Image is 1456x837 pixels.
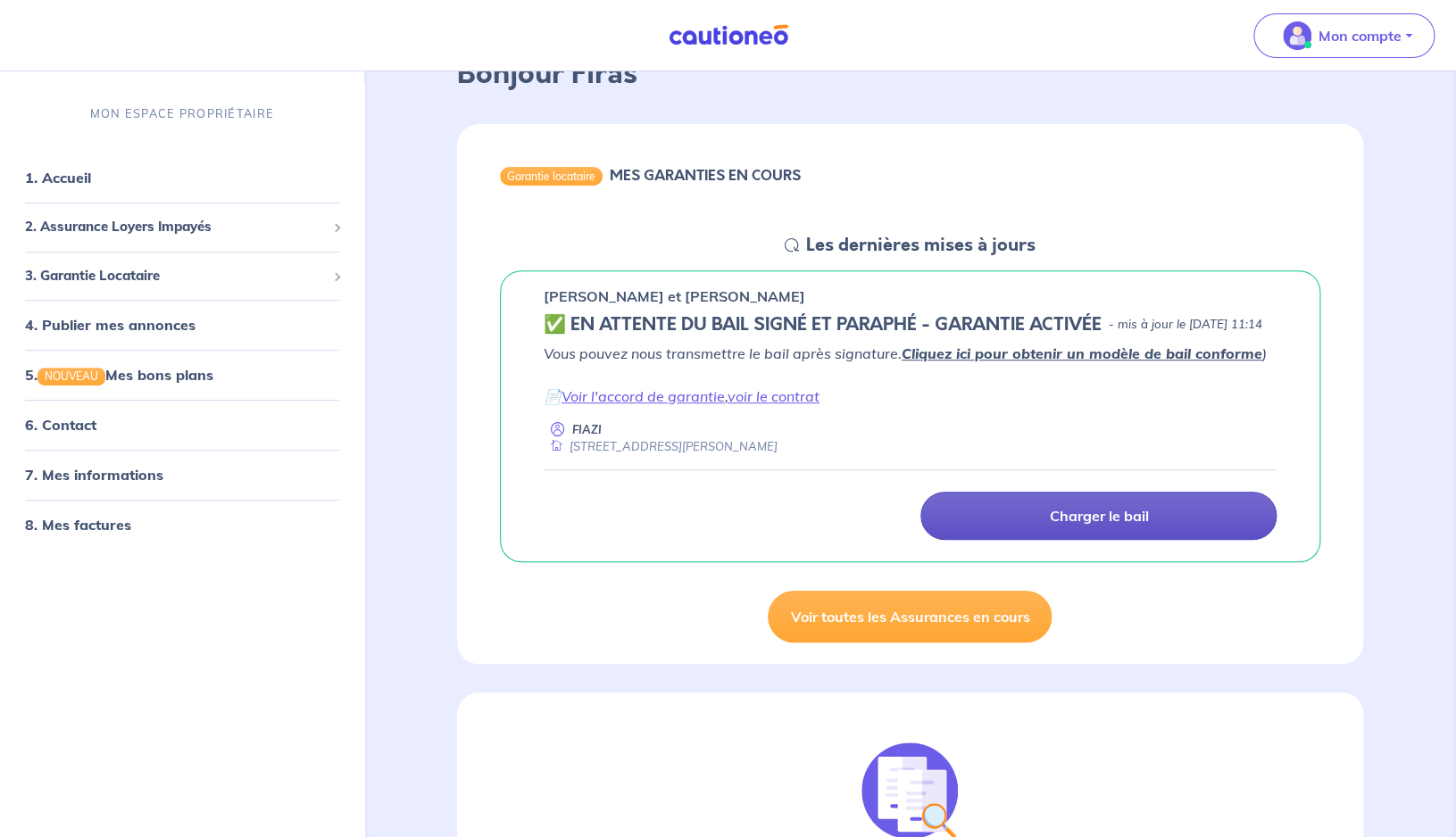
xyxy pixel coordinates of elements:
div: 1. Accueil [7,160,357,195]
p: Mon compte [1319,25,1402,46]
a: 8. Mes factures [25,516,131,534]
a: Voir toutes les Assurances en cours [768,591,1052,642]
div: 3. Garantie Locataire [7,258,357,293]
div: Garantie locataire [500,167,603,185]
p: Bonjour Firas [457,53,1363,95]
div: 6. Contact [7,407,357,443]
a: 1. Accueil [25,169,91,186]
p: Charger le bail [1049,507,1148,525]
button: illu_account_valid_menu.svgMon compte [1253,13,1435,58]
p: [PERSON_NAME] et [PERSON_NAME] [544,286,805,307]
p: - mis à jour le [DATE] 11:14 [1109,316,1262,334]
a: Cliquez ici pour obtenir un modèle de bail conforme [902,344,1262,362]
div: 5.NOUVEAUMes bons plans [7,357,357,393]
h5: ✅️️️ EN ATTENTE DU BAIL SIGNÉ ET PARAPHÉ - GARANTIE ACTIVÉE [544,314,1102,336]
span: 2. Assurance Loyers Impayés [25,217,326,237]
img: Cautioneo [661,24,795,46]
p: MON ESPACE PROPRIÉTAIRE [90,105,274,122]
div: [STREET_ADDRESS][PERSON_NAME] [544,438,778,455]
span: 3. Garantie Locataire [25,265,326,286]
p: FIAZI [572,421,602,438]
a: Charger le bail [920,492,1277,540]
h5: Les dernières mises à jours [806,235,1036,256]
div: 2. Assurance Loyers Impayés [7,210,357,244]
a: Voir l'accord de garantie [562,387,725,405]
div: 7. Mes informations [7,457,357,493]
em: Vous pouvez nous transmettre le bail après signature. ) [544,344,1267,362]
a: 5.NOUVEAUMes bons plans [25,366,213,384]
div: state: CONTRACT-SIGNED, Context: IN-LANDLORD,IS-GL-CAUTION-IN-LANDLORD [544,314,1277,336]
em: 📄 , [544,387,820,405]
a: 6. Contact [25,416,96,434]
a: 7. Mes informations [25,466,163,484]
div: 4. Publier mes annonces [7,307,357,343]
img: illu_account_valid_menu.svg [1283,21,1311,50]
a: voir le contrat [728,387,820,405]
h6: MES GARANTIES EN COURS [610,167,801,184]
div: 8. Mes factures [7,507,357,543]
a: 4. Publier mes annonces [25,316,196,334]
